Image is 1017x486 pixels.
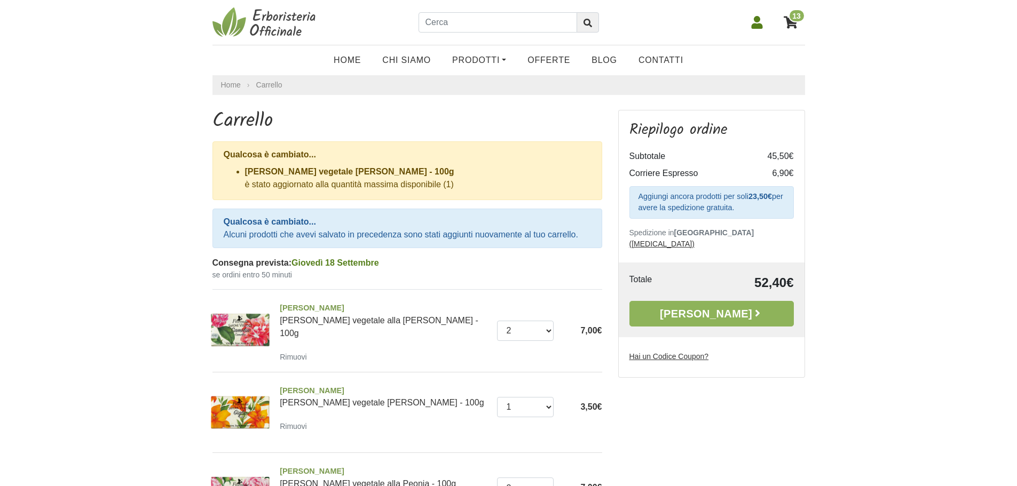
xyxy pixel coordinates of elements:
p: Spedizione in [629,227,794,250]
strong: 23,50€ [748,192,772,201]
small: Rimuovi [280,422,307,431]
span: 3,50€ [580,402,602,411]
div: Alcuni prodotti che avevi salvato in precedenza sono stati aggiunti nuovamente al tuo carrello. [212,209,602,248]
a: 13 [778,9,805,36]
h1: Carrello [212,110,602,133]
li: è stato aggiornato alla quantità massima disponibile (1) [245,165,591,191]
h3: Riepilogo ordine [629,121,794,139]
strong: [PERSON_NAME] vegetale [PERSON_NAME] - 100g [245,167,454,176]
u: Hai un Codice Coupon? [629,352,709,361]
a: Rimuovi [280,350,311,363]
td: Subtotale [629,148,751,165]
a: Blog [581,50,628,71]
a: [PERSON_NAME] [629,301,794,326]
a: Carrello [256,81,282,89]
span: [PERSON_NAME] [280,385,489,397]
td: 52,40€ [690,273,794,292]
a: Home [221,79,241,91]
div: Consegna prevista: [212,257,602,269]
span: 7,00€ [580,326,602,335]
a: Rimuovi [280,419,311,433]
td: 45,50€ [751,148,794,165]
span: [PERSON_NAME] [280,466,489,477]
span: [PERSON_NAME] [280,302,489,314]
a: Home [323,50,372,71]
small: Rimuovi [280,353,307,361]
div: Qualcosa è cambiato... [224,148,591,161]
div: Aggiungi ancora prodotti per soli per avere la spedizione gratuita. [629,186,794,219]
img: Erboristeria Officinale [212,6,319,38]
nav: breadcrumb [212,75,805,95]
a: Prodotti [442,50,517,71]
a: [PERSON_NAME][PERSON_NAME] vegetale [PERSON_NAME] - 100g [280,385,489,408]
a: [PERSON_NAME][PERSON_NAME] vegetale alla [PERSON_NAME] - 100g [280,302,489,338]
img: Sapone vegetale alla Camelia - 100g [209,298,272,362]
td: Corriere Espresso [629,165,751,182]
small: se ordini entro 50 minuti [212,269,602,281]
a: Contatti [628,50,694,71]
span: 13 [789,9,805,22]
input: Cerca [419,12,577,33]
td: Totale [629,273,690,292]
td: 6,90€ [751,165,794,182]
a: OFFERTE [517,50,581,71]
span: Giovedì 18 Settembre [291,258,379,267]
label: Hai un Codice Coupon? [629,351,709,362]
a: ([MEDICAL_DATA]) [629,240,695,248]
img: Sapone vegetale al Giglio - 100g [209,381,272,444]
a: Chi Siamo [372,50,442,71]
strong: Qualcosa è cambiato... [224,217,316,226]
b: [GEOGRAPHIC_DATA] [674,228,754,237]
